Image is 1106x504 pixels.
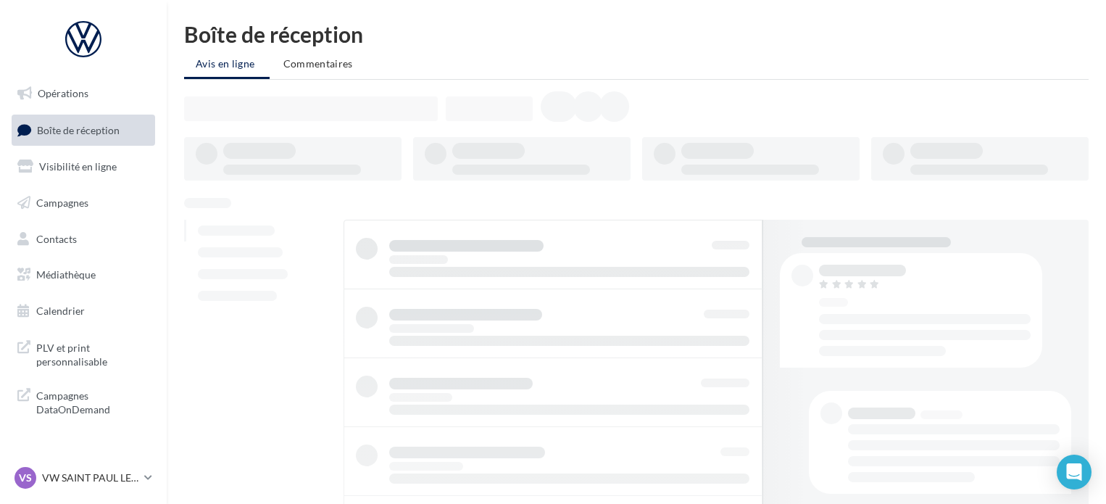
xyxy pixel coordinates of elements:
[9,380,158,423] a: Campagnes DataOnDemand
[36,268,96,281] span: Médiathèque
[9,260,158,290] a: Médiathèque
[9,332,158,375] a: PLV et print personnalisable
[9,78,158,109] a: Opérations
[1057,455,1092,489] div: Open Intercom Messenger
[36,232,77,244] span: Contacts
[36,197,88,209] span: Campagnes
[9,224,158,255] a: Contacts
[12,464,155,492] a: VS VW SAINT PAUL LES DAX
[36,338,149,369] span: PLV et print personnalisable
[37,123,120,136] span: Boîte de réception
[36,305,85,317] span: Calendrier
[9,152,158,182] a: Visibilité en ligne
[39,160,117,173] span: Visibilité en ligne
[19,471,32,485] span: VS
[9,188,158,218] a: Campagnes
[42,471,138,485] p: VW SAINT PAUL LES DAX
[283,57,353,70] span: Commentaires
[184,23,1089,45] div: Boîte de réception
[9,296,158,326] a: Calendrier
[36,386,149,417] span: Campagnes DataOnDemand
[9,115,158,146] a: Boîte de réception
[38,87,88,99] span: Opérations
